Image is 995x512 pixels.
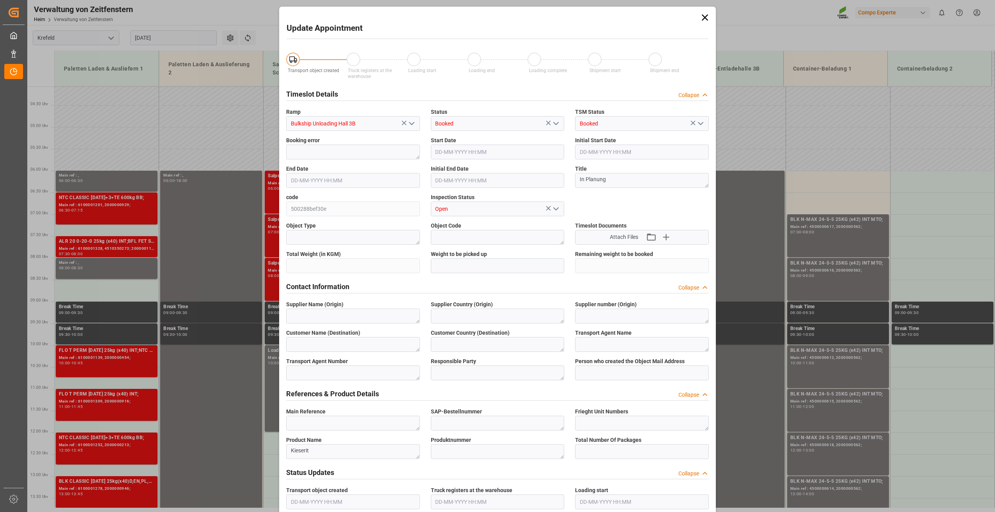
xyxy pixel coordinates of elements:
font: Produktnummer [431,437,471,443]
font: Supplier number (Origin) [575,301,637,307]
font: Supplier Country (Origin) [431,301,493,307]
input: Typ zum Suchen/Auswählen [431,116,565,131]
font: Total Number Of Packages [575,437,641,443]
textarea: Kieserit [286,444,420,459]
font: Person who created the Object Mail Address [575,358,685,364]
input: DD-MM-YYYY HH:MM [286,173,420,188]
font: Inspection Status [431,194,474,200]
font: Timeslot Documents [575,222,627,229]
font: code [286,194,298,200]
font: Frieght Unit Numbers [575,408,628,415]
font: Customer Name (Destination) [286,330,360,336]
button: Menü öffnen [550,203,561,215]
span: Transport object created [288,68,339,73]
h2: Contact Information [286,281,349,292]
font: End Date [286,166,308,172]
font: Object Code [431,222,461,229]
span: Shipment start [590,68,621,73]
button: Menü öffnen [405,118,417,130]
font: Booking error [286,137,320,143]
font: Responsible Party [431,358,476,364]
font: Supplier Name (Origin) [286,301,343,307]
span: Loading complete [529,68,567,73]
font: Status [431,109,447,115]
input: DD-MM-YYYY HH:MM [286,494,420,509]
div: Collapse [678,91,699,99]
font: Start Date [431,137,456,143]
font: Weight to be picked up [431,251,487,257]
input: DD-MM-YYYY HH:MM [431,145,565,159]
font: Transport object created [286,487,348,493]
font: SAP-Bestellnummer [431,408,482,415]
h2: Update Appointment [287,22,363,35]
font: Object Type [286,222,316,229]
font: Initial Start Date [575,137,616,143]
div: Collapse [678,284,699,292]
font: Main Reference [286,408,326,415]
input: DD-MM-YYYY HH:MM [431,494,565,509]
span: Truck registers at the warehouse [348,68,392,79]
button: Menü öffnen [694,118,706,130]
font: Transport Agent Name [575,330,632,336]
textarea: In Planung [575,173,709,188]
input: DD-MM-YYYY HH:MM [431,173,565,188]
span: Loading end [469,68,495,73]
font: TSM Status [575,109,604,115]
span: Shipment end [650,68,679,73]
div: Collapse [678,391,699,399]
h2: Status Updates [286,467,334,478]
span: Loading start [408,68,436,73]
font: Transport Agent Number [286,358,348,364]
input: DD-MM-YYYY HH:MM [575,145,709,159]
font: Truck registers at the warehouse [431,487,512,493]
input: Typ zum Suchen/Auswählen [286,116,420,131]
font: Product Name [286,437,322,443]
div: Collapse [678,470,699,478]
span: Attach Files [610,233,638,241]
font: Total Weight (in KGM) [286,251,341,257]
h2: Timeslot Details [286,89,338,99]
font: Customer Country (Destination) [431,330,510,336]
font: Ramp [286,109,301,115]
font: Remaining weight to be booked [575,251,653,257]
h2: References & Product Details [286,388,379,399]
font: Loading start [575,487,608,493]
font: Initial End Date [431,166,469,172]
button: Menü öffnen [550,118,561,130]
input: DD-MM-YYYY HH:MM [575,494,709,509]
font: Title [575,166,587,172]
